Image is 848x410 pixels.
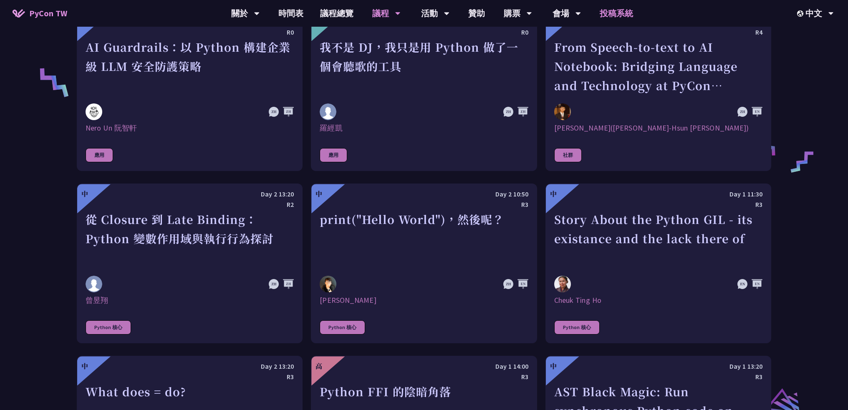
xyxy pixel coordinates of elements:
a: 中 Day 2 14:00 R0 AI Guardrails：以 Python 構建企業級 LLM 安全防護策略 Nero Un 阮智軒 Nero Un 阮智軒 應用 [77,11,303,171]
a: 中 Day 2 10:50 R3 print("Hello World")，然後呢？ 高見龍 [PERSON_NAME] Python 核心 [311,184,537,343]
div: 應用 [320,148,347,162]
img: 羅經凱 [320,103,336,120]
div: 中 [550,361,557,371]
div: 羅經凱 [320,123,528,133]
img: 高見龍 [320,276,336,292]
div: Day 2 13:20 [86,361,294,372]
a: 中 Day 1 11:30 R3 Story About the Python GIL - its existance and the lack there of Cheuk Ting Ho C... [545,184,771,343]
div: Story About the Python GIL - its existance and the lack there of [554,210,762,267]
img: 曾昱翔 [86,276,102,292]
div: R3 [554,199,762,210]
div: R3 [320,372,528,382]
img: Cheuk Ting Ho [554,276,571,292]
div: 應用 [86,148,113,162]
div: Python 核心 [86,320,131,335]
a: 中 Day 2 13:20 R2 從 Closure 到 Late Binding：Python 變數作用域與執行行為探討 曾昱翔 曾昱翔 Python 核心 [77,184,303,343]
div: 社群 [554,148,582,162]
div: print("Hello World")，然後呢？ [320,210,528,267]
div: Cheuk Ting Ho [554,295,762,305]
div: R0 [320,27,528,38]
div: 從 Closure 到 Late Binding：Python 變數作用域與執行行為探討 [86,210,294,267]
div: From Speech-to-text to AI Notebook: Bridging Language and Technology at PyCon [GEOGRAPHIC_DATA] [554,38,762,95]
img: Nero Un 阮智軒 [86,103,102,120]
div: AI Guardrails：以 Python 構建企業級 LLM 安全防護策略 [86,38,294,95]
a: 初 Day 1 11:30 R0 我不是 DJ，我只是用 Python 做了一個會聽歌的工具 羅經凱 羅經凱 應用 [311,11,537,171]
div: Day 2 13:20 [86,189,294,199]
div: Day 2 10:50 [320,189,528,199]
div: 高 [315,361,322,371]
a: 中 Day 2 14:00 R4 From Speech-to-text to AI Notebook: Bridging Language and Technology at PyCon [G... [545,11,771,171]
a: PyCon TW [4,3,76,24]
div: R4 [554,27,762,38]
div: 中 [315,189,322,199]
div: R3 [554,372,762,382]
span: PyCon TW [29,7,67,20]
img: 李昱勳 (Yu-Hsun Lee) [554,103,571,120]
div: [PERSON_NAME]([PERSON_NAME]-Hsun [PERSON_NAME]) [554,123,762,133]
img: Home icon of PyCon TW 2025 [13,9,25,18]
div: Python 核心 [554,320,600,335]
div: 中 [550,189,557,199]
div: 中 [81,361,88,371]
div: R3 [320,199,528,210]
div: Day 1 14:00 [320,361,528,372]
div: R0 [86,27,294,38]
div: 我不是 DJ，我只是用 Python 做了一個會聽歌的工具 [320,38,528,95]
div: Day 1 11:30 [554,189,762,199]
div: Day 1 13:20 [554,361,762,372]
div: R2 [86,199,294,210]
div: Python 核心 [320,320,365,335]
div: [PERSON_NAME] [320,295,528,305]
img: Locale Icon [797,10,805,17]
div: Nero Un 阮智軒 [86,123,294,133]
div: R3 [86,372,294,382]
div: 曾昱翔 [86,295,294,305]
div: 中 [81,189,88,199]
